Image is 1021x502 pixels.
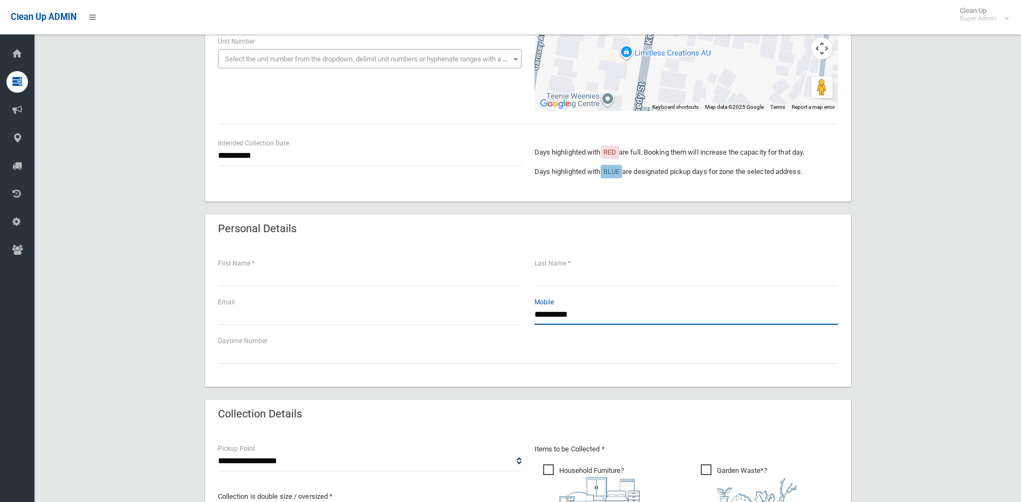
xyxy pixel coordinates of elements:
button: Keyboard shortcuts [652,103,699,111]
header: Personal Details [205,218,309,239]
span: Select the unit number from the dropdown, delimit unit numbers or hyphenate ranges with a comma [225,55,526,63]
span: RED [603,148,616,156]
a: Report a map error [792,104,835,110]
p: Days highlighted with are full. Booking them will increase the capacity for that day. [534,146,838,159]
button: Map camera controls [811,38,833,59]
button: Drag Pegman onto the map to open Street View [811,76,833,98]
img: Google [537,97,573,111]
span: Clean Up ADMIN [11,12,76,22]
span: BLUE [603,168,619,176]
header: Collection Details [205,403,315,424]
a: Open this area in Google Maps (opens a new window) [537,97,573,111]
span: Clean Up [954,6,1008,23]
span: Map data ©2025 Google [705,104,764,110]
a: Terms (opens in new tab) [770,104,785,110]
small: Super Admin [960,15,997,23]
p: Items to be Collected * [534,443,838,456]
p: Days highlighted with are designated pickup days for zone the selected address. [534,165,838,178]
